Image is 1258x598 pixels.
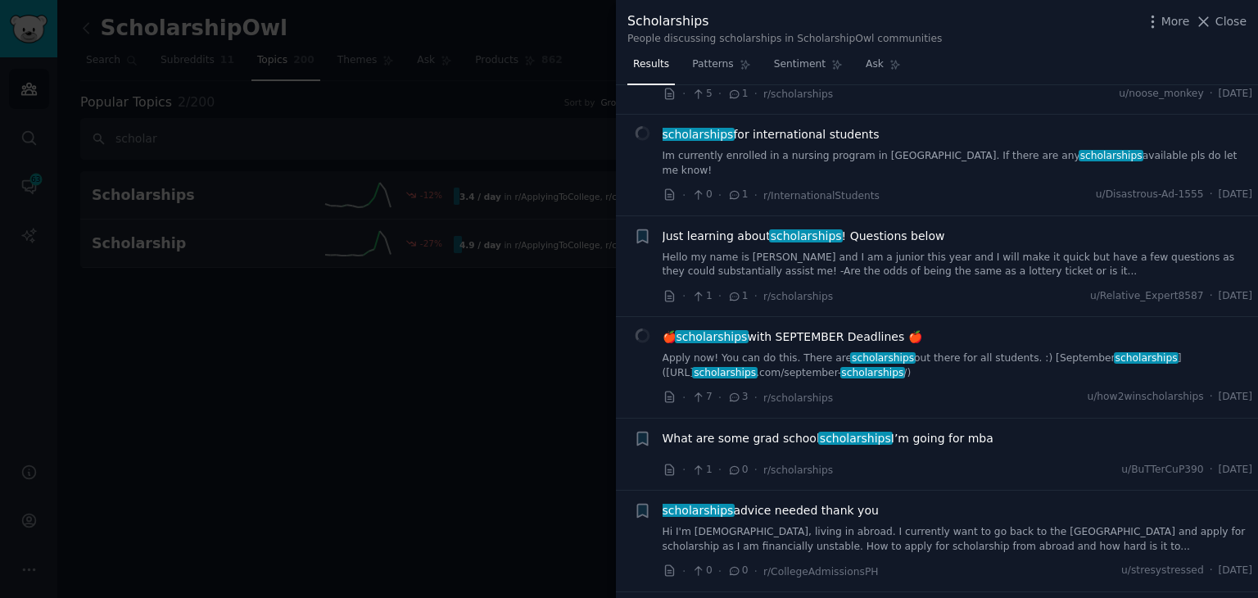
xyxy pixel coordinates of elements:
span: 7 [691,390,712,405]
span: · [718,563,722,580]
span: · [682,563,686,580]
a: Results [627,52,675,85]
span: 0 [727,564,748,578]
span: [DATE] [1219,564,1252,578]
span: · [1210,564,1213,578]
span: scholarships [1114,352,1179,364]
span: · [718,288,722,305]
a: Hello my name is [PERSON_NAME] and I am a junior this year and I will make it quick but have a fe... [663,251,1253,279]
a: Im currently enrolled in a nursing program in [GEOGRAPHIC_DATA]. If there are anyscholarshipsavai... [663,149,1253,178]
span: Just learning about ! Questions below [663,228,945,245]
span: · [1210,289,1213,304]
span: [DATE] [1219,289,1252,304]
span: scholarships [1079,150,1144,161]
span: advice needed thank you [663,502,879,519]
span: [DATE] [1219,188,1252,202]
a: Hi I'm [DEMOGRAPHIC_DATA], living in abroad. I currently want to go back to the [GEOGRAPHIC_DATA]... [663,525,1253,554]
span: u/BuTTerCuP390 [1121,463,1203,478]
span: u/Relative_Expert8587 [1090,289,1204,304]
span: 1 [727,87,748,102]
span: scholarships [818,432,892,445]
span: What are some grad school I’m going for mba [663,430,993,447]
button: More [1144,13,1190,30]
span: · [754,461,758,478]
span: · [682,85,686,102]
span: · [1210,188,1213,202]
span: 1 [727,289,748,304]
span: scholarships [850,352,916,364]
span: Ask [866,57,884,72]
span: · [718,85,722,102]
span: 0 [691,564,712,578]
span: 0 [691,188,712,202]
span: 1 [727,188,748,202]
a: 🍎scholarshipswith SEPTEMBER Deadlines 🍎 [663,328,922,346]
span: · [754,288,758,305]
span: scholarships [675,330,749,343]
a: What are some grad schoolscholarshipsI’m going for mba [663,430,993,447]
span: r/scholarships [763,88,833,100]
span: · [1210,87,1213,102]
a: scholarshipsfor international students [663,126,880,143]
span: Patterns [692,57,733,72]
span: u/how2winscholarships [1087,390,1203,405]
span: · [1210,390,1213,405]
span: u/Disastrous-Ad-1555 [1096,188,1204,202]
span: scholarships [661,128,735,141]
a: Apply now! You can do this. There arescholarshipsout there for all students. :) [Septemberscholar... [663,351,1253,380]
div: Scholarships [627,11,942,32]
span: r/scholarships [763,464,833,476]
span: Sentiment [774,57,826,72]
div: People discussing scholarships in ScholarshipOwl communities [627,32,942,47]
span: · [682,187,686,204]
span: · [754,187,758,204]
span: scholarships [769,229,843,242]
span: 3 [727,390,748,405]
button: Close [1195,13,1247,30]
span: · [754,389,758,406]
span: 🍎 with SEPTEMBER Deadlines 🍎 [663,328,922,346]
span: · [682,288,686,305]
span: · [718,187,722,204]
span: More [1161,13,1190,30]
span: scholarships [692,367,758,378]
a: Patterns [686,52,756,85]
span: r/CollegeAdmissionsPH [763,566,879,578]
span: · [718,461,722,478]
a: Sentiment [768,52,848,85]
span: r/scholarships [763,392,833,404]
span: 0 [727,463,748,478]
span: 1 [691,463,712,478]
span: r/InternationalStudents [763,190,880,202]
span: · [718,389,722,406]
span: · [1210,463,1213,478]
span: · [754,85,758,102]
a: Just learning aboutscholarships! Questions below [663,228,945,245]
span: · [754,563,758,580]
span: [DATE] [1219,390,1252,405]
a: Ask [860,52,907,85]
span: [DATE] [1219,463,1252,478]
span: scholarships [661,504,735,517]
span: for international students [663,126,880,143]
span: u/noose_monkey [1119,87,1203,102]
a: scholarshipsadvice needed thank you [663,502,879,519]
span: [DATE] [1219,87,1252,102]
span: · [682,389,686,406]
span: 1 [691,289,712,304]
span: u/stresystressed [1121,564,1204,578]
span: r/scholarships [763,291,833,302]
span: Results [633,57,669,72]
span: Close [1215,13,1247,30]
span: scholarships [840,367,906,378]
span: · [682,461,686,478]
span: 5 [691,87,712,102]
